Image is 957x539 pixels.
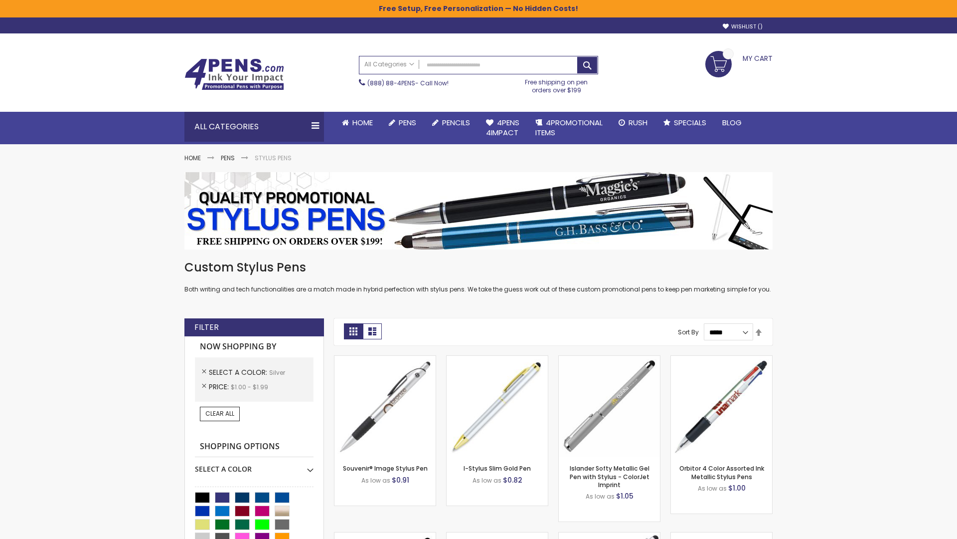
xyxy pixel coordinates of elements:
[392,475,409,485] span: $0.91
[209,382,231,392] span: Price
[352,117,373,128] span: Home
[527,112,611,144] a: 4PROMOTIONALITEMS
[184,58,284,90] img: 4Pens Custom Pens and Promotional Products
[359,56,419,73] a: All Categories
[535,117,603,138] span: 4PROMOTIONAL ITEMS
[478,112,527,144] a: 4Pens4impact
[184,172,773,250] img: Stylus Pens
[200,407,240,421] a: Clear All
[714,112,750,134] a: Blog
[184,260,773,294] div: Both writing and tech functionalities are a match made in hybrid perfection with stylus pens. We ...
[674,117,706,128] span: Specials
[399,117,416,128] span: Pens
[361,476,390,485] span: As low as
[424,112,478,134] a: Pencils
[629,117,647,128] span: Rush
[570,464,649,489] a: Islander Softy Metallic Gel Pen with Stylus - ColorJet Imprint
[231,383,268,391] span: $1.00 - $1.99
[698,484,727,493] span: As low as
[194,322,219,333] strong: Filter
[343,464,428,473] a: Souvenir® Image Stylus Pen
[184,154,201,162] a: Home
[205,409,234,418] span: Clear All
[616,491,634,501] span: $1.05
[611,112,655,134] a: Rush
[515,74,599,94] div: Free shipping on pen orders over $199
[195,436,314,458] strong: Shopping Options
[655,112,714,134] a: Specials
[671,355,772,364] a: Orbitor 4 Color Assorted Ink Metallic Stylus Pens-Silver
[723,23,763,30] a: Wishlist
[269,368,285,377] span: Silver
[367,79,415,87] a: (888) 88-4PENS
[195,336,314,357] strong: Now Shopping by
[364,60,414,68] span: All Categories
[447,355,548,364] a: I-Stylus-Slim-Gold-Silver
[442,117,470,128] span: Pencils
[473,476,501,485] span: As low as
[184,260,773,275] h1: Custom Stylus Pens
[334,355,436,364] a: Souvenir® Image Stylus Pen-Silver
[464,464,531,473] a: I-Stylus Slim Gold Pen
[586,492,615,501] span: As low as
[367,79,449,87] span: - Call Now!
[671,356,772,457] img: Orbitor 4 Color Assorted Ink Metallic Stylus Pens-Silver
[221,154,235,162] a: Pens
[334,112,381,134] a: Home
[184,112,324,142] div: All Categories
[486,117,519,138] span: 4Pens 4impact
[559,355,660,364] a: Islander Softy Metallic Gel Pen with Stylus - ColorJet Imprint-Silver
[195,457,314,474] div: Select A Color
[722,117,742,128] span: Blog
[381,112,424,134] a: Pens
[255,154,292,162] strong: Stylus Pens
[678,328,699,336] label: Sort By
[728,483,746,493] span: $1.00
[344,323,363,339] strong: Grid
[447,356,548,457] img: I-Stylus-Slim-Gold-Silver
[503,475,522,485] span: $0.82
[334,356,436,457] img: Souvenir® Image Stylus Pen-Silver
[679,464,764,481] a: Orbitor 4 Color Assorted Ink Metallic Stylus Pens
[559,356,660,457] img: Islander Softy Metallic Gel Pen with Stylus - ColorJet Imprint-Silver
[209,367,269,377] span: Select A Color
